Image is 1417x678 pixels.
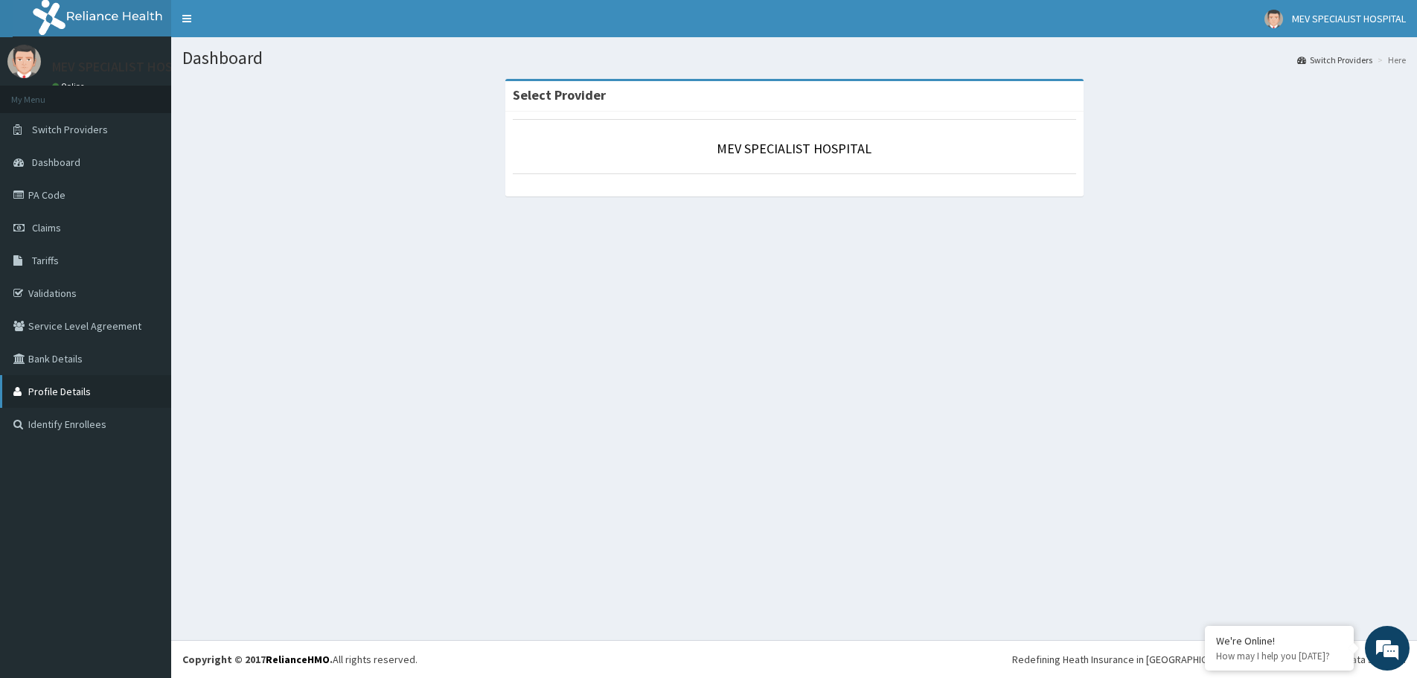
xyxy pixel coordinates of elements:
[182,48,1406,68] h1: Dashboard
[1216,634,1343,647] div: We're Online!
[32,221,61,234] span: Claims
[32,254,59,267] span: Tariffs
[7,45,41,78] img: User Image
[52,60,205,74] p: MEV SPECIALIST HOSPITAL
[32,123,108,136] span: Switch Providers
[1264,10,1283,28] img: User Image
[52,81,88,92] a: Online
[1292,12,1406,25] span: MEV SPECIALIST HOSPITAL
[1374,54,1406,66] li: Here
[182,653,333,666] strong: Copyright © 2017 .
[1297,54,1372,66] a: Switch Providers
[513,86,606,103] strong: Select Provider
[171,640,1417,678] footer: All rights reserved.
[1216,650,1343,662] p: How may I help you today?
[32,156,80,169] span: Dashboard
[266,653,330,666] a: RelianceHMO
[717,140,871,157] a: MEV SPECIALIST HOSPITAL
[1012,652,1406,667] div: Redefining Heath Insurance in [GEOGRAPHIC_DATA] using Telemedicine and Data Science!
